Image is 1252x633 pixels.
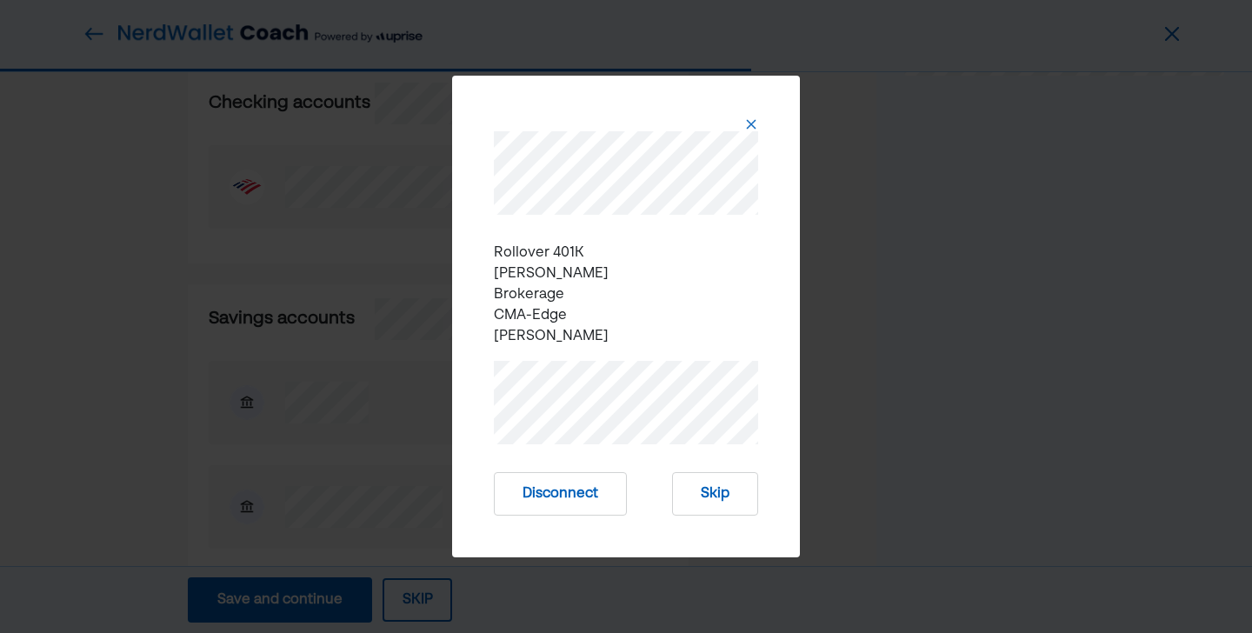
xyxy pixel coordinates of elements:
[494,263,609,284] li: [PERSON_NAME]
[672,472,758,516] button: Skip
[494,472,627,516] button: Disconnect
[494,326,609,347] li: [PERSON_NAME]
[494,284,609,305] li: Brokerage
[494,243,609,263] li: Rollover 401K
[494,305,609,326] li: CMA-Edge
